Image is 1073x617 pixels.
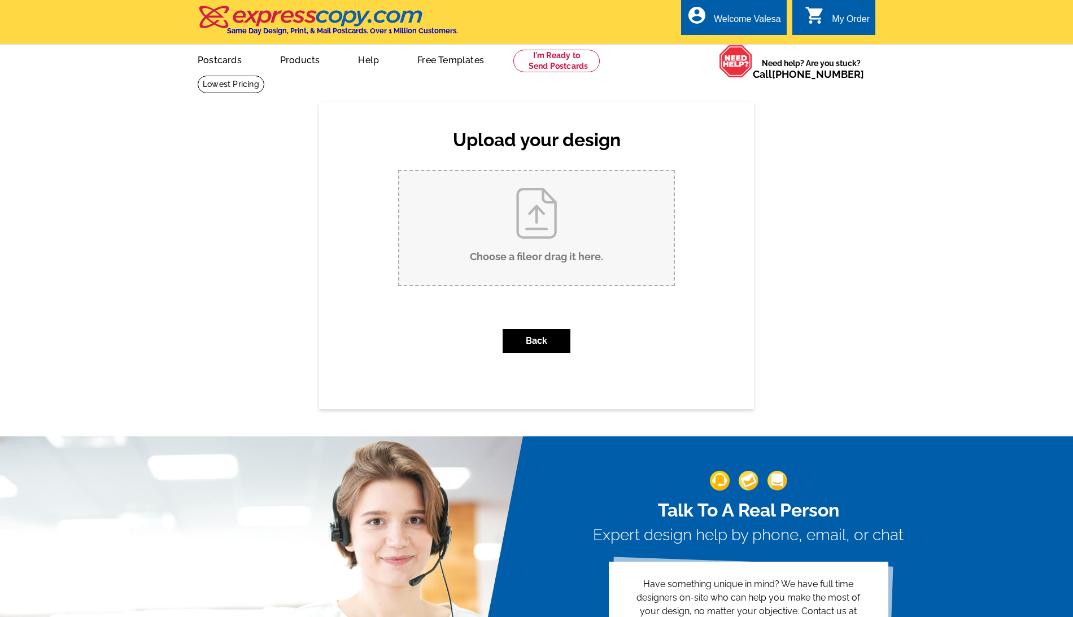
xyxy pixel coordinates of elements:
h2: Talk To A Real Person [593,500,904,521]
a: Products [262,46,338,72]
img: support-img-1.png [710,471,730,491]
span: Need help? Are you stuck? [753,58,870,80]
div: My Order [832,14,870,30]
img: support-img-3_1.png [767,471,787,491]
i: shopping_cart [805,5,825,25]
button: Back [503,329,570,353]
img: help [719,45,753,78]
h2: Upload your design [387,129,686,151]
a: shopping_cart My Order [805,12,870,27]
a: Postcards [180,46,260,72]
a: [PHONE_NUMBER] [772,68,864,80]
h4: Same Day Design, Print, & Mail Postcards. Over 1 Million Customers. [227,27,458,35]
span: Call [753,68,864,80]
i: account_circle [687,5,707,25]
a: Same Day Design, Print, & Mail Postcards. Over 1 Million Customers. [198,14,458,35]
img: support-img-2.png [739,471,758,491]
div: Welcome Valesa [714,14,781,30]
h3: Expert design help by phone, email, or chat [593,526,904,545]
a: Free Templates [399,46,502,72]
a: Help [340,46,397,72]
